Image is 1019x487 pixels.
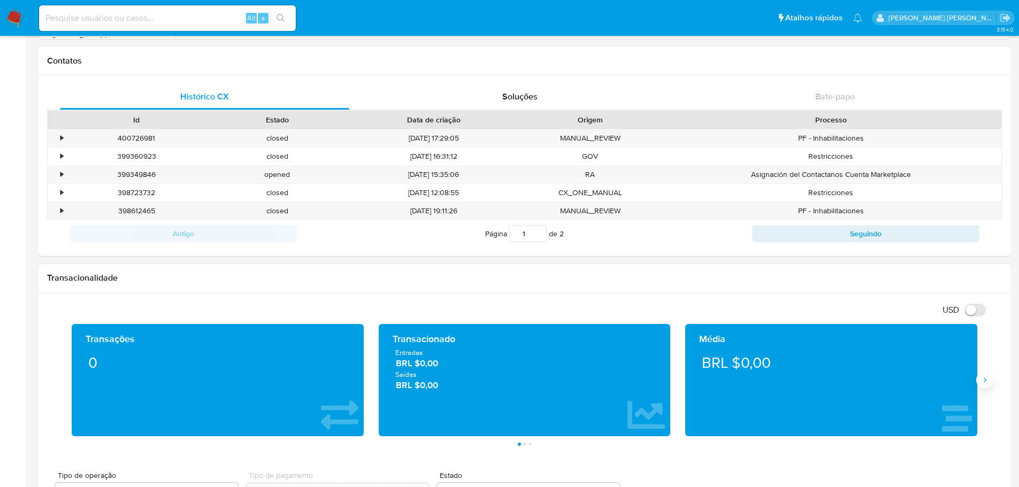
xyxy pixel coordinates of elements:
span: Alt [247,13,256,23]
div: CX_ONE_MANUAL [520,184,661,202]
div: Origem [527,114,653,125]
div: 399349846 [66,166,207,183]
div: RA [520,166,661,183]
div: • [60,169,63,180]
span: Histórico CX [180,90,229,103]
div: Estado [214,114,340,125]
a: Sair [1000,12,1011,24]
div: • [60,188,63,198]
div: Restricciones [661,148,1001,165]
div: [DATE] 17:29:05 [348,129,520,147]
div: • [60,151,63,161]
span: s [262,13,265,23]
p: sabrina.lima@mercadopago.com.br [888,13,997,23]
div: closed [207,148,348,165]
div: opened [207,166,348,183]
div: GOV [520,148,661,165]
div: Restricciones [661,184,1001,202]
div: closed [207,129,348,147]
div: [DATE] 12:08:55 [348,184,520,202]
div: 400726981 [66,129,207,147]
div: MANUAL_REVIEW [520,129,661,147]
div: Asignación del Contactanos Cuenta Marketplace [661,166,1001,183]
div: • [60,206,63,216]
h1: Transacionalidade [47,273,1002,283]
button: search-icon [270,11,292,26]
div: Id [74,114,200,125]
span: Página de [485,225,564,242]
span: 2 [560,228,564,239]
div: [DATE] 15:35:06 [348,166,520,183]
span: Soluções [502,90,538,103]
div: PF - Inhabilitaciones [661,202,1001,220]
div: 398723732 [66,184,207,202]
h1: Contatos [47,56,1002,66]
div: PF - Inhabilitaciones [661,129,1001,147]
div: closed [207,202,348,220]
div: • [60,133,63,143]
div: [DATE] 16:31:12 [348,148,520,165]
span: 3.154.0 [997,25,1014,34]
button: Seguindo [752,225,979,242]
div: closed [207,184,348,202]
a: Notificações [853,13,862,22]
input: Pesquise usuários ou casos... [39,11,296,25]
div: 399360923 [66,148,207,165]
div: Processo [668,114,994,125]
div: Data de criação [355,114,512,125]
span: Atalhos rápidos [785,12,842,24]
button: Antigo [70,225,297,242]
div: [DATE] 19:11:26 [348,202,520,220]
div: MANUAL_REVIEW [520,202,661,220]
div: 398612465 [66,202,207,220]
span: Bate-papo [815,90,855,103]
